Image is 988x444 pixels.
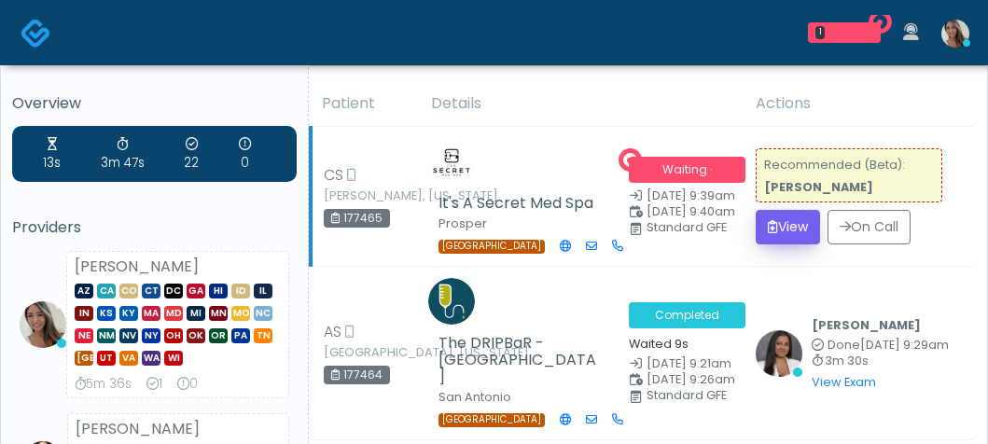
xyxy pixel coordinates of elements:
span: KS [97,306,116,321]
div: Extended Exams [177,375,198,394]
span: AS [324,321,341,343]
h5: It's A Secret Med Spa [438,195,602,212]
small: [PERSON_NAME], [US_STATE] [324,190,426,201]
span: [DATE] 9:21am [647,355,731,371]
span: CO [119,284,138,298]
button: Open LiveChat chat widget [15,7,71,63]
th: Actions [744,81,973,127]
div: Standard GFE [647,390,751,401]
h5: Overview [12,95,297,112]
img: Michael Nelson [428,278,475,325]
strong: [PERSON_NAME] [75,256,199,277]
th: Patient [311,81,420,127]
img: Docovia [21,18,51,49]
small: Scheduled Time [629,206,733,218]
small: 3m 30s [812,355,949,368]
span: MA [142,306,160,321]
span: NC [254,306,272,321]
a: 1 [797,15,892,50]
strong: [PERSON_NAME] [76,418,200,439]
span: Completed [629,302,745,328]
img: Samantha Ly [941,20,969,48]
small: Recommended (Beta): [764,157,905,195]
div: Standard GFE [647,222,751,233]
span: OK [187,328,205,343]
span: MN [209,306,228,321]
span: [DATE] 9:39am [647,187,735,203]
div: Average Wait Time [43,135,61,173]
span: [DATE] 9:29am [860,337,949,353]
span: Done [828,337,860,353]
th: Details [420,81,744,127]
span: NY [142,328,160,343]
span: NE [75,328,93,343]
span: [GEOGRAPHIC_DATA] [438,413,545,427]
small: Completed at [812,340,949,352]
h5: The DRIPBaR - [GEOGRAPHIC_DATA] [438,335,602,385]
small: Date Created [629,358,733,370]
span: [GEOGRAPHIC_DATA] [438,240,545,254]
img: Samantha Ly [20,301,66,348]
span: OR [209,328,228,343]
span: CT [142,284,160,298]
strong: [PERSON_NAME] [764,179,873,195]
span: NV [119,328,138,343]
div: Exams Completed [184,135,199,173]
span: IL [254,284,272,298]
span: [DATE] 9:40am [647,203,735,219]
span: WA [142,351,160,366]
span: KY [119,306,138,321]
span: Waiting · [629,157,745,183]
span: TN [254,328,272,343]
div: Extended Exams [239,135,251,173]
span: UT [97,351,116,366]
small: Prosper [438,215,487,231]
b: [PERSON_NAME] [812,317,921,333]
h5: Providers [12,219,297,236]
img: Anjali Nandakumar [756,330,802,377]
span: MD [164,306,183,321]
small: Waited 9s [629,336,689,352]
span: [DATE] 9:26am [647,371,735,387]
small: San Antonio [438,389,511,405]
span: MO [231,306,250,321]
div: 1 [815,26,825,39]
span: OH [164,328,183,343]
div: Exams Completed [146,375,162,394]
span: WI [164,351,183,366]
span: GA [187,284,205,298]
div: Average Review Time [75,375,132,394]
span: IN [75,306,93,321]
span: ID [231,284,250,298]
div: 177464 [324,366,390,384]
small: Date Created [629,190,733,202]
span: PA [231,328,250,343]
span: CA [97,284,116,298]
span: [GEOGRAPHIC_DATA] [75,351,93,366]
small: [GEOGRAPHIC_DATA], [US_STATE] [324,347,426,358]
div: Average Review Time [101,135,145,173]
img: Amanda Creel [428,138,475,185]
span: CS [324,164,343,187]
button: On Call [828,210,911,244]
small: Scheduled Time [629,374,733,386]
span: MI [187,306,205,321]
span: NM [97,328,116,343]
button: View [756,210,820,244]
span: VA [119,351,138,366]
span: HI [209,284,228,298]
div: 177465 [324,209,390,228]
span: DC [164,284,183,298]
a: View Exam [812,374,876,390]
span: AZ [75,284,93,298]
